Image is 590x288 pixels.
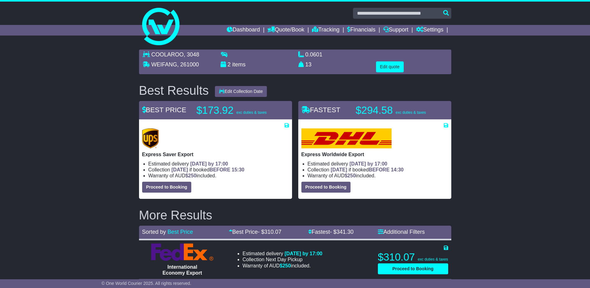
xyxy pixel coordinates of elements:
[188,173,197,178] span: 250
[264,229,281,235] span: 310.07
[350,161,388,166] span: [DATE] by 17:00
[396,110,426,115] span: exc duties & taxes
[378,251,448,263] p: $310.07
[280,263,291,268] span: $
[136,84,212,97] div: Best Results
[308,229,354,235] a: Fastest- $341.30
[301,128,392,148] img: DHL: Express Worldwide Export
[227,25,260,36] a: Dashboard
[243,251,323,257] li: Estimated delivery
[418,257,448,262] span: exc duties & taxes
[236,110,267,115] span: exc duties & taxes
[378,229,425,235] a: Additional Filters
[151,243,213,261] img: FedEx Express: International Economy Export
[243,263,323,269] li: Warranty of AUD included.
[312,25,339,36] a: Tracking
[243,257,323,262] li: Collection
[142,151,289,157] p: Express Saver Export
[171,167,244,172] span: if booked
[266,257,303,262] span: Next Day Pickup
[331,167,347,172] span: [DATE]
[305,51,323,58] span: 0.0601
[345,173,356,178] span: $
[301,106,341,114] span: FASTEST
[267,25,304,36] a: Quote/Book
[177,61,199,68] span: , 261000
[356,104,434,117] p: $294.58
[197,104,274,117] p: $173.92
[148,161,289,167] li: Estimated delivery
[347,173,356,178] span: 250
[151,51,184,58] span: COOLAROO
[142,128,159,148] img: UPS (new): Express Saver Export
[229,229,281,235] a: Best Price- $310.07
[383,25,408,36] a: Support
[376,61,404,72] button: Edit quote
[331,167,403,172] span: if booked
[301,182,351,193] button: Proceed to Booking
[215,86,267,97] button: Edit Collection Date
[168,229,193,235] a: Best Price
[210,167,230,172] span: BEFORE
[148,167,289,173] li: Collection
[347,25,375,36] a: Financials
[139,208,451,222] h2: More Results
[101,281,191,286] span: © One World Courier 2025. All rights reserved.
[330,229,354,235] span: - $
[185,173,197,178] span: $
[391,167,404,172] span: 14:30
[148,173,289,179] li: Warranty of AUD included.
[142,106,186,114] span: BEST PRICE
[190,161,228,166] span: [DATE] by 17:00
[232,167,244,172] span: 15:30
[308,167,448,173] li: Collection
[301,151,448,157] p: Express Worldwide Export
[369,167,390,172] span: BEFORE
[151,61,177,68] span: WEIFANG
[171,167,188,172] span: [DATE]
[282,263,291,268] span: 250
[184,51,199,58] span: , 3048
[163,264,202,276] span: International Economy Export
[232,61,246,68] span: items
[308,161,448,167] li: Estimated delivery
[228,61,231,68] span: 2
[142,229,166,235] span: Sorted by
[416,25,444,36] a: Settings
[378,263,448,274] button: Proceed to Booking
[337,229,354,235] span: 341.30
[305,61,312,68] span: 13
[142,182,191,193] button: Proceed to Booking
[258,229,281,235] span: - $
[285,251,323,256] span: [DATE] by 17:00
[308,173,448,179] li: Warranty of AUD included.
